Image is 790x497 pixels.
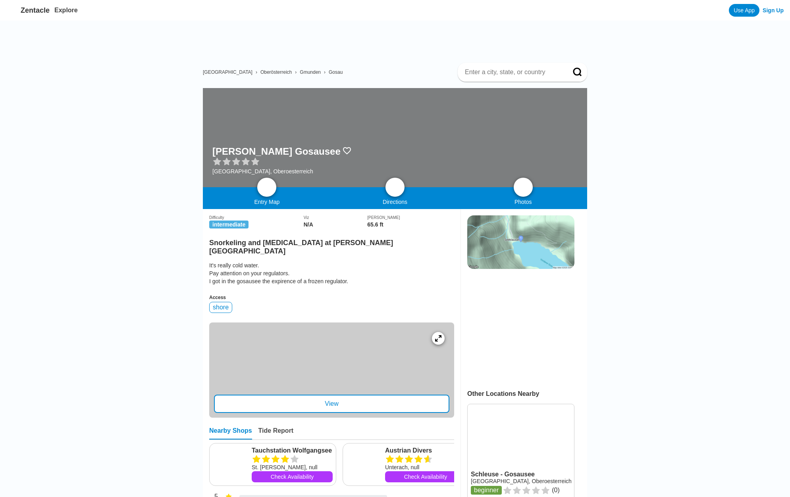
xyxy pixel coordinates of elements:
[252,463,333,471] div: St. [PERSON_NAME], null
[209,261,454,285] div: It's really cold water. Pay attention on your regulators. I got in the gosausee the expirence of ...
[304,215,368,220] div: Viz
[385,447,466,455] a: Austrian Divers
[729,4,759,17] a: Use App
[209,302,232,313] div: shore
[367,221,454,228] div: 65.6 ft
[209,427,252,439] div: Nearby Shops
[203,69,252,75] a: [GEOGRAPHIC_DATA]
[256,69,257,75] span: ›
[262,182,272,192] img: map
[209,322,454,418] a: entry mapView
[258,427,294,439] div: Tide Report
[464,68,562,76] input: Enter a city, state, or country
[6,4,19,17] img: Zentacle logo
[471,478,572,484] a: [GEOGRAPHIC_DATA], Oberoesterreich
[346,447,382,482] img: Austrian Divers
[367,215,454,220] div: [PERSON_NAME]
[260,69,292,75] a: Oberösterreich
[329,69,343,75] a: Gosau
[763,7,784,13] a: Sign Up
[385,463,466,471] div: Unterach, null
[514,178,533,197] a: photos
[295,69,297,75] span: ›
[459,199,587,205] div: Photos
[304,221,368,228] div: N/A
[21,6,50,15] span: Zentacle
[209,295,454,300] div: Access
[331,199,459,205] div: Directions
[212,146,341,157] h1: [PERSON_NAME] Gosausee
[209,21,587,56] iframe: Advertisement
[252,471,333,482] a: Check Availability
[209,215,304,220] div: Difficulty
[300,69,321,75] a: Gmunden
[209,221,249,228] span: intermediate
[203,199,331,205] div: Entry Map
[390,182,400,192] img: directions
[214,395,449,413] div: View
[518,182,528,192] img: photos
[213,447,249,482] img: Tauchstation Wolfgangsee
[212,168,352,175] div: [GEOGRAPHIC_DATA], Oberoesterreich
[209,234,454,255] h2: Snorkeling and [MEDICAL_DATA] at [PERSON_NAME][GEOGRAPHIC_DATA]
[54,7,78,13] a: Explore
[467,277,574,376] iframe: Advertisement
[385,471,466,482] a: Check Availability
[324,69,326,75] span: ›
[467,390,587,397] div: Other Locations Nearby
[467,215,574,269] img: staticmap
[6,4,50,17] a: Zentacle logoZentacle
[257,178,276,197] a: map
[252,447,333,455] a: Tauchstation Wolfgangsee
